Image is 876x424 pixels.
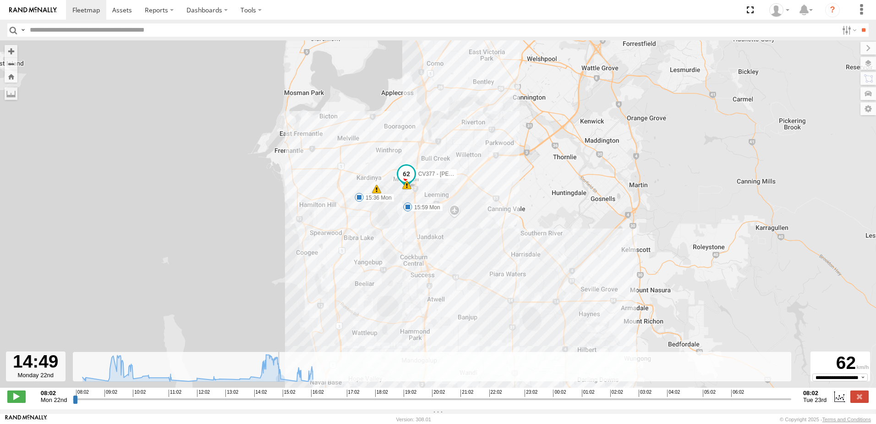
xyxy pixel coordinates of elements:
label: Search Filter Options [838,23,858,37]
a: Terms and Conditions [822,417,871,422]
button: Zoom in [5,45,17,57]
span: Tue 23rd Sep 2025 [803,396,827,403]
img: rand-logo.svg [9,7,57,13]
span: 11:02 [169,390,181,397]
span: 02:02 [610,390,623,397]
span: 09:02 [104,390,117,397]
span: 05:02 [703,390,716,397]
div: 5 [372,184,381,194]
span: 03:02 [639,390,652,397]
div: Sean Cosgriff [766,3,793,17]
label: Map Settings [860,102,876,115]
span: 15:02 [283,390,296,397]
span: 12:02 [197,390,210,397]
span: 10:02 [133,390,146,397]
span: 19:02 [404,390,416,397]
span: 16:02 [311,390,324,397]
span: 01:02 [582,390,595,397]
label: 15:36 Mon [359,194,394,202]
div: 62 [812,353,869,374]
span: 21:02 [460,390,473,397]
span: Mon 22nd Sep 2025 [41,396,67,403]
div: © Copyright 2025 - [780,417,871,422]
button: Zoom out [5,57,17,70]
a: Visit our Website [5,415,47,424]
span: 22:02 [489,390,502,397]
span: 23:02 [525,390,537,397]
span: 04:02 [667,390,680,397]
span: 18:02 [375,390,388,397]
strong: 08:02 [41,390,67,396]
span: 00:02 [553,390,566,397]
label: Close [850,391,869,402]
span: 20:02 [432,390,445,397]
label: Search Query [19,23,27,37]
i: ? [825,3,840,17]
div: 12 [402,180,411,190]
strong: 08:02 [803,390,827,396]
button: Zoom Home [5,70,17,83]
label: 15:59 Mon [408,203,443,212]
span: 17:02 [347,390,360,397]
label: Play/Stop [7,391,26,402]
div: Version: 308.01 [396,417,431,422]
span: 14:02 [254,390,267,397]
span: 06:02 [731,390,744,397]
span: 08:02 [76,390,89,397]
span: CV377 - [PERSON_NAME] [418,171,485,177]
label: Measure [5,87,17,100]
span: 13:02 [225,390,238,397]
